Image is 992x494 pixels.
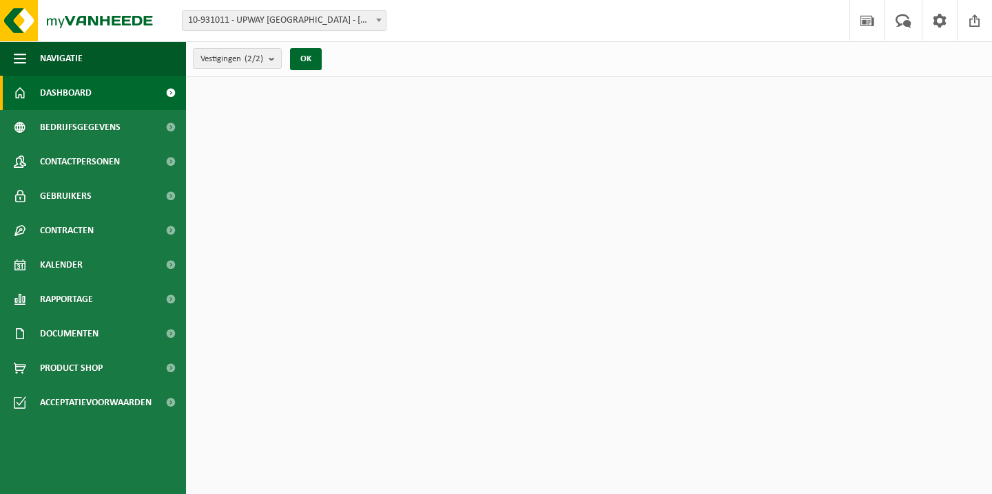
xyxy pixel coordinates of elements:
count: (2/2) [245,54,263,63]
span: Bedrijfsgegevens [40,110,121,144]
button: Vestigingen(2/2) [193,48,282,69]
span: Gebruikers [40,179,92,213]
span: Rapportage [40,282,93,316]
span: Navigatie [40,41,83,76]
span: Contracten [40,213,94,248]
button: OK [290,48,322,70]
span: Dashboard [40,76,92,110]
span: Kalender [40,248,83,282]
span: 10-931011 - UPWAY BELGIUM - MECHELEN [182,10,386,31]
span: 10-931011 - UPWAY BELGIUM - MECHELEN [183,11,386,30]
span: Vestigingen [200,49,263,69]
span: Acceptatievoorwaarden [40,385,152,420]
span: Product Shop [40,351,103,385]
span: Documenten [40,316,99,351]
span: Contactpersonen [40,144,120,179]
